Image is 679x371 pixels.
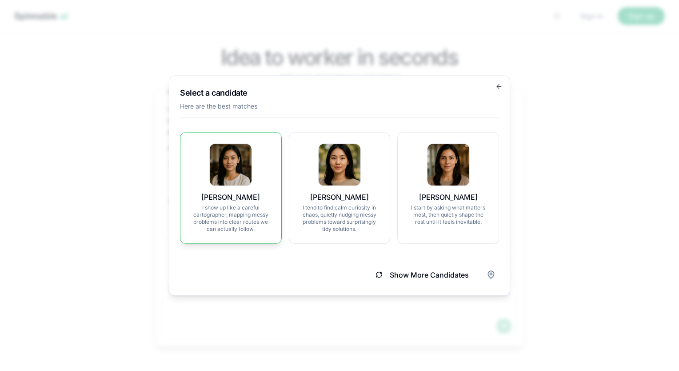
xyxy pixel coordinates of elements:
p: [PERSON_NAME] [408,192,488,202]
p: [PERSON_NAME] [191,192,271,202]
img: Lara Silva [210,144,252,186]
p: Here are the best matches [180,102,499,111]
img: Raquel Perez [427,144,469,186]
p: [PERSON_NAME] [300,192,379,202]
p: I show up like a careful cartographer, mapping messy problems into clear routes we can actually f... [191,204,271,233]
img: Alina Duarte [319,144,360,186]
p: I tend to find calm curiosity in chaos, quietly nudging messy problems toward surprisingly tidy s... [300,204,379,233]
button: Filter by region [483,267,499,283]
h2: Select a candidate [180,87,499,99]
p: I start by asking what matters most, then quietly shape the rest until it feels inevitable. [408,204,488,226]
button: Show More Candidates [365,265,479,285]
